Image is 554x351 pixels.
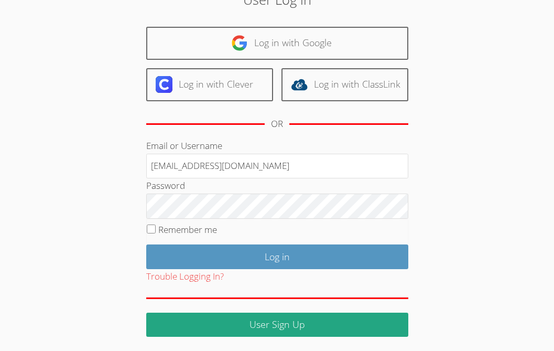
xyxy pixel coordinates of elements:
[231,35,248,51] img: google-logo-50288ca7cdecda66e5e0955fdab243c47b7ad437acaf1139b6f446037453330a.svg
[146,269,224,284] button: Trouble Logging In?
[146,140,222,152] label: Email or Username
[156,76,172,93] img: clever-logo-6eab21bc6e7a338710f1a6ff85c0baf02591cd810cc4098c63d3a4b26e2feb20.svg
[146,179,185,192] label: Password
[271,116,283,132] div: OR
[146,68,273,101] a: Log in with Clever
[281,68,408,101] a: Log in with ClassLink
[146,313,408,337] a: User Sign Up
[146,27,408,60] a: Log in with Google
[291,76,308,93] img: classlink-logo-d6bb404cc1216ec64c9a2012d9dc4662098be43eaf13dc465df04b49fa7ab582.svg
[158,224,217,236] label: Remember me
[146,244,408,269] input: Log in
